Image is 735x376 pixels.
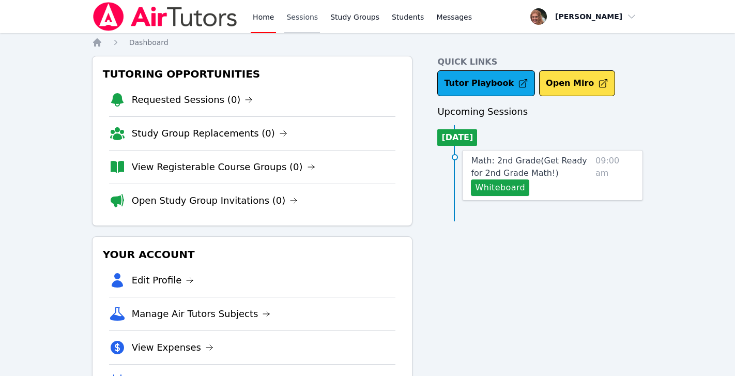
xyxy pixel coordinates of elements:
a: Edit Profile [132,273,194,288]
h3: Upcoming Sessions [437,104,643,119]
img: Air Tutors [92,2,238,31]
a: Tutor Playbook [437,70,535,96]
a: Requested Sessions (0) [132,93,253,107]
button: Open Miro [539,70,615,96]
a: Dashboard [129,37,169,48]
h3: Your Account [101,245,404,264]
a: Study Group Replacements (0) [132,126,287,141]
button: Whiteboard [471,179,529,196]
a: Open Study Group Invitations (0) [132,193,298,208]
a: View Registerable Course Groups (0) [132,160,315,174]
a: Manage Air Tutors Subjects [132,307,271,321]
span: Messages [436,12,472,22]
li: [DATE] [437,129,477,146]
span: 09:00 am [595,155,634,196]
span: Dashboard [129,38,169,47]
h4: Quick Links [437,56,643,68]
span: Math: 2nd Grade ( Get Ready for 2nd Grade Math! ) [471,156,587,178]
h3: Tutoring Opportunities [101,65,404,83]
a: Math: 2nd Grade(Get Ready for 2nd Grade Math!) [471,155,591,179]
a: View Expenses [132,340,213,355]
nav: Breadcrumb [92,37,644,48]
